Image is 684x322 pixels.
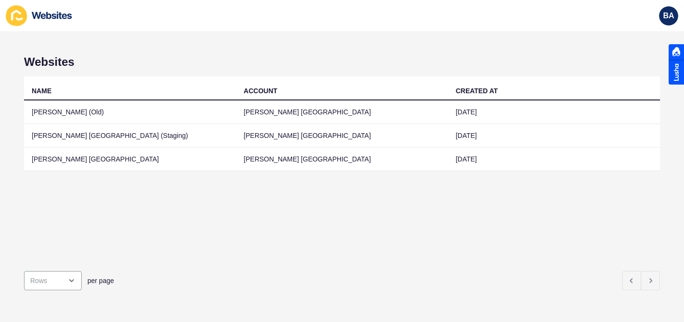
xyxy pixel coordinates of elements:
h1: Websites [24,55,660,69]
div: CREATED AT [456,86,498,96]
td: [DATE] [448,148,660,171]
td: [PERSON_NAME] [GEOGRAPHIC_DATA] (Staging) [24,124,236,148]
div: ACCOUNT [244,86,277,96]
td: [PERSON_NAME] [GEOGRAPHIC_DATA] [236,124,448,148]
span: per page [87,276,114,285]
td: [PERSON_NAME] [GEOGRAPHIC_DATA] [24,148,236,171]
td: [PERSON_NAME] [GEOGRAPHIC_DATA] [236,148,448,171]
td: [PERSON_NAME] [GEOGRAPHIC_DATA] [236,100,448,124]
div: NAME [32,86,51,96]
td: [DATE] [448,124,660,148]
td: [DATE] [448,100,660,124]
span: BA [663,11,674,21]
div: open menu [24,271,82,290]
td: [PERSON_NAME] (Old) [24,100,236,124]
